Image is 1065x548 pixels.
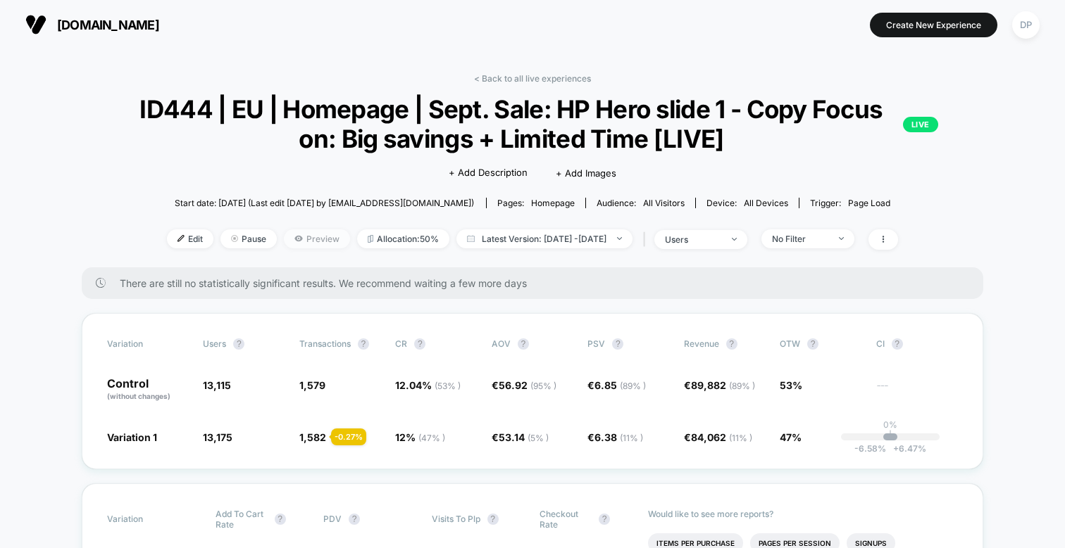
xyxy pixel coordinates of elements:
[25,14,46,35] img: Visually logo
[726,338,737,350] button: ?
[848,198,890,208] span: Page Load
[21,13,163,36] button: [DOMAIN_NAME]
[414,338,425,350] button: ?
[587,338,605,349] span: PSV
[587,431,643,443] span: €
[474,73,591,84] a: < Back to all live experiences
[107,378,189,402] p: Control
[497,198,575,208] div: Pages:
[640,229,654,250] span: |
[357,229,449,248] span: Allocation: 50%
[275,514,286,525] button: ?
[331,428,366,445] div: - 0.27 %
[648,509,959,519] p: Would like to see more reports?
[556,167,616,179] span: + Add Images
[729,381,755,391] span: ( 89 % )
[695,198,799,208] span: Device:
[597,198,685,208] div: Audience:
[531,198,575,208] span: homepage
[587,379,646,391] span: €
[57,18,159,32] span: [DOMAIN_NAME]
[540,509,592,530] span: Checkout Rate
[780,431,802,443] span: 47%
[691,431,752,443] span: 84,062
[876,381,958,402] span: ---
[492,379,556,391] span: €
[492,338,511,349] span: AOV
[620,381,646,391] span: ( 89 % )
[883,419,897,430] p: 0%
[684,431,752,443] span: €
[684,379,755,391] span: €
[889,430,892,440] p: |
[854,443,886,454] span: -6.58 %
[299,431,326,443] span: 1,582
[892,338,903,350] button: ?
[284,229,350,248] span: Preview
[299,338,351,349] span: Transactions
[780,379,802,391] span: 53%
[499,431,549,443] span: 53.14
[599,514,610,525] button: ?
[617,237,622,240] img: end
[729,433,752,443] span: ( 11 % )
[167,229,213,248] span: Edit
[528,433,549,443] span: ( 5 % )
[418,433,445,443] span: ( 47 % )
[839,237,844,240] img: end
[518,338,529,350] button: ?
[107,509,185,530] span: Variation
[299,379,325,391] span: 1,579
[220,229,277,248] span: Pause
[175,198,474,208] span: Start date: [DATE] (Last edit [DATE] by [EMAIL_ADDRESS][DOMAIN_NAME])
[492,431,549,443] span: €
[684,338,719,349] span: Revenue
[203,379,231,391] span: 13,115
[456,229,633,248] span: Latest Version: [DATE] - [DATE]
[323,514,342,524] span: PDV
[594,379,646,391] span: 6.85
[594,431,643,443] span: 6.38
[643,198,685,208] span: All Visitors
[395,431,445,443] span: 12 %
[449,166,528,180] span: + Add Description
[886,443,926,454] span: 6.47 %
[732,238,737,241] img: end
[772,234,828,244] div: No Filter
[349,514,360,525] button: ?
[499,379,556,391] span: 56.92
[216,509,268,530] span: Add To Cart Rate
[358,338,369,350] button: ?
[231,235,238,242] img: end
[612,338,623,350] button: ?
[435,381,461,391] span: ( 53 % )
[744,198,788,208] span: all devices
[691,379,755,391] span: 89,882
[203,338,226,349] span: users
[876,338,954,350] span: CI
[467,235,475,242] img: calendar
[127,94,938,153] span: ID444 | EU | Homepage | Sept. Sale: HP Hero slide 1 - Copy Focus on: Big savings + Limited Time [...
[530,381,556,391] span: ( 95 % )
[807,338,818,350] button: ?
[177,235,185,242] img: edit
[107,338,185,350] span: Variation
[1012,11,1040,39] div: DP
[395,338,407,349] span: CR
[107,392,170,400] span: (without changes)
[780,338,857,350] span: OTW
[432,514,480,524] span: Visits To Plp
[120,277,955,289] span: There are still no statistically significant results. We recommend waiting a few more days
[203,431,232,443] span: 13,175
[665,234,721,245] div: users
[487,514,499,525] button: ?
[620,433,643,443] span: ( 11 % )
[107,431,157,443] span: Variation 1
[870,13,997,37] button: Create New Experience
[1008,11,1044,39] button: DP
[395,379,461,391] span: 12.04 %
[903,117,938,132] p: LIVE
[233,338,244,350] button: ?
[368,235,373,243] img: rebalance
[810,198,890,208] div: Trigger:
